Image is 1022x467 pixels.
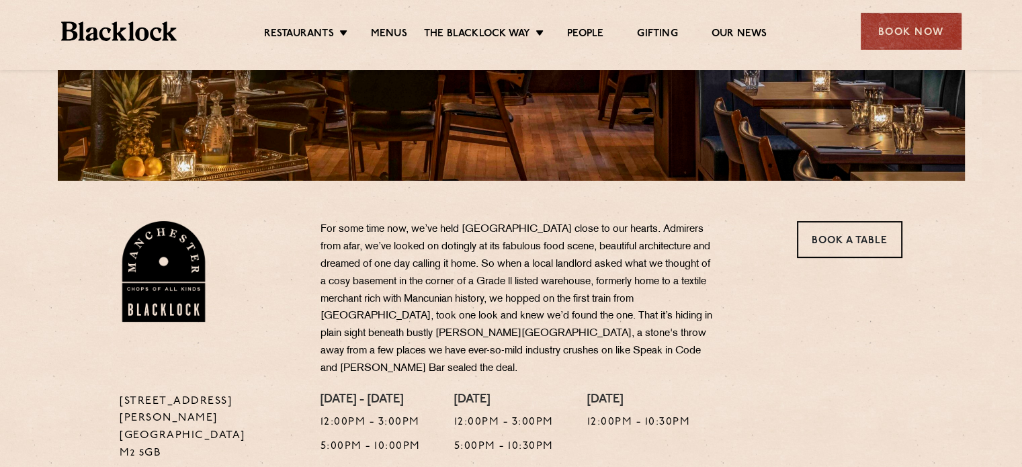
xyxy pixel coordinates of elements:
img: BL_Textured_Logo-footer-cropped.svg [61,22,177,41]
h4: [DATE] - [DATE] [321,393,421,408]
h4: [DATE] [454,393,554,408]
p: 5:00pm - 10:30pm [454,438,554,456]
a: Our News [712,28,767,42]
h4: [DATE] [587,393,691,408]
div: Book Now [861,13,962,50]
p: 5:00pm - 10:00pm [321,438,421,456]
a: The Blacklock Way [424,28,530,42]
p: For some time now, we’ve held [GEOGRAPHIC_DATA] close to our hearts. Admirers from afar, we’ve lo... [321,221,717,378]
p: 12:00pm - 10:30pm [587,414,691,431]
img: BL_Manchester_Logo-bleed.png [120,221,208,322]
a: People [567,28,603,42]
a: Gifting [637,28,677,42]
p: [STREET_ADDRESS][PERSON_NAME] [GEOGRAPHIC_DATA] M2 5GB [120,393,300,463]
a: Restaurants [264,28,334,42]
a: Book a Table [797,221,902,258]
p: 12:00pm - 3:00pm [321,414,421,431]
a: Menus [371,28,407,42]
p: 12:00pm - 3:00pm [454,414,554,431]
